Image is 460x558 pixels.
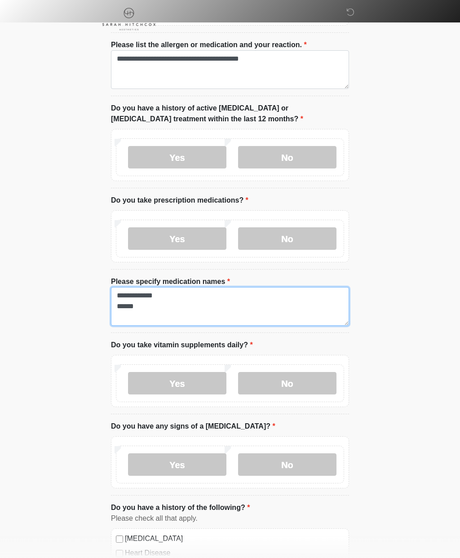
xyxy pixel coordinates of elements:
label: No [238,146,336,168]
label: Do you have a history of the following? [111,502,250,513]
input: Heart Disease [116,550,123,557]
label: Yes [128,372,226,394]
label: Please list the allergen or medication and your reaction. [111,40,307,50]
img: Sarah Hitchcox Aesthetics Logo [102,7,156,31]
input: [MEDICAL_DATA] [116,536,123,543]
label: Yes [128,453,226,476]
label: Please specify medication names [111,276,230,287]
label: Do you take vitamin supplements daily? [111,340,253,350]
div: Please check all that apply. [111,513,349,524]
label: Do you have a history of active [MEDICAL_DATA] or [MEDICAL_DATA] treatment within the last 12 mon... [111,103,349,124]
label: Yes [128,227,226,250]
label: [MEDICAL_DATA] [125,533,344,544]
label: No [238,227,336,250]
label: No [238,453,336,476]
label: Do you have any signs of a [MEDICAL_DATA]? [111,421,275,432]
label: No [238,372,336,394]
label: Yes [128,146,226,168]
label: Do you take prescription medications? [111,195,248,206]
